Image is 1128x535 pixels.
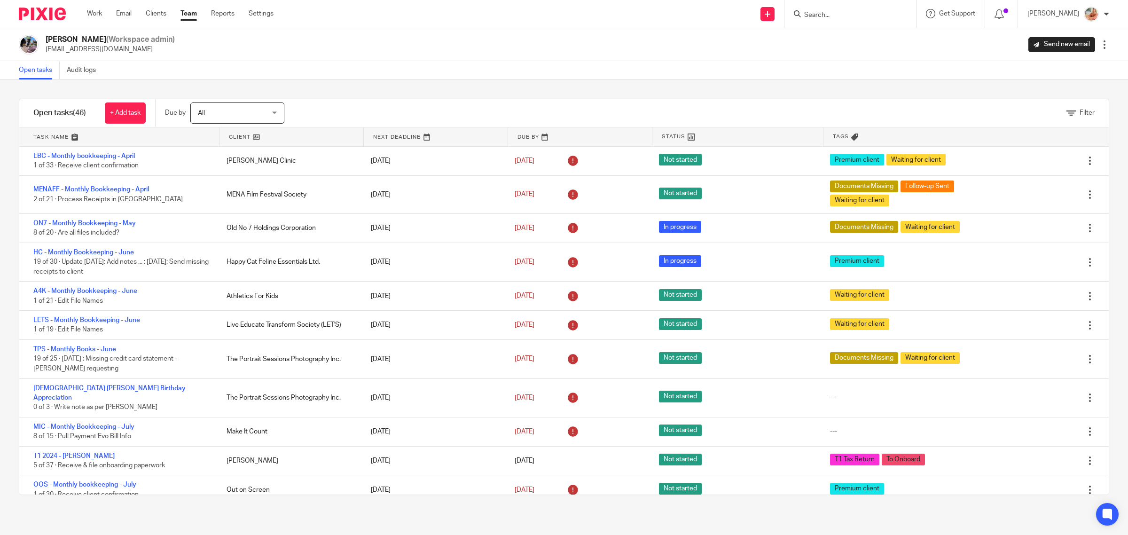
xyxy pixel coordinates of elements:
div: [DATE] [361,315,506,334]
span: T1 Tax Return [830,454,879,465]
div: Make It Count [217,422,361,441]
div: [PERSON_NAME] [217,451,361,470]
div: Athletics For Kids [217,287,361,306]
div: [DATE] [361,350,506,369]
div: [DATE] [361,219,506,237]
p: [EMAIL_ADDRESS][DOMAIN_NAME] [46,45,175,54]
a: Work [87,9,102,18]
span: In progress [659,255,701,267]
div: [DATE] [361,422,506,441]
div: --- [830,427,837,436]
a: T1 2024 - [PERSON_NAME] [33,453,115,459]
div: Old No 7 Holdings Corporation [217,219,361,237]
span: Not started [659,425,702,436]
a: Email [116,9,132,18]
span: (Workspace admin) [106,36,175,43]
span: [DATE] [515,428,534,435]
span: 8 of 20 · Are all files included? [33,229,119,236]
h2: [PERSON_NAME] [46,35,175,45]
span: [DATE] [515,293,534,299]
span: Not started [659,289,702,301]
span: [DATE] [515,191,534,198]
div: [DATE] [361,252,506,271]
span: Waiting for client [830,195,889,206]
div: [DATE] [361,151,506,170]
span: Not started [659,318,702,330]
a: Reports [211,9,235,18]
img: Pixie [19,8,66,20]
a: Send new email [1028,37,1095,52]
span: [DATE] [515,356,534,362]
span: 19 of 25 · [DATE] : Missing credit card statement - [PERSON_NAME] requesting [33,356,177,372]
a: EBC - Monthly bookkeeping - April [33,153,135,159]
span: Waiting for client [830,318,889,330]
p: [PERSON_NAME] [1027,9,1079,18]
span: Get Support [939,10,975,17]
span: 19 of 30 · Update [DATE]: Add notes ... : [DATE]: Send missing receipts to client [33,259,209,275]
a: MENAFF - Monthly Bookkeeping - April [33,186,149,193]
span: Waiting for client [886,154,946,165]
a: OOS - Monthly bookkeeping - July [33,481,136,488]
a: LETS - Monthly Bookkeeping - June [33,317,140,323]
div: [DATE] [361,480,506,499]
div: [DATE] [361,287,506,306]
a: A4K - Monthly Bookkeeping - June [33,288,137,294]
span: Waiting for client [901,352,960,364]
span: 2 of 21 · Process Receipts in [GEOGRAPHIC_DATA] [33,196,183,203]
span: Documents Missing [830,352,898,364]
img: MIC.jpg [1084,7,1099,22]
a: Team [180,9,197,18]
span: Not started [659,454,702,465]
div: The Portrait Sessions Photography Inc. [217,350,361,369]
div: Live Educate Transform Society (LET'S) [217,315,361,334]
a: HC - Monthly Bookkeeping - June [33,249,134,256]
span: 1 of 33 · Receive client confirmation [33,163,139,169]
div: MENA Film Festival Society [217,185,361,204]
span: Tags [833,133,849,141]
span: Documents Missing [830,181,898,192]
p: Due by [165,108,186,118]
a: MIC - Monthly Bookkeeping - July [33,424,134,430]
div: --- [830,393,837,402]
span: Premium client [830,483,884,495]
span: Documents Missing [830,221,898,233]
span: [DATE] [515,487,534,493]
span: All [198,110,205,117]
span: Follow-up Sent [901,181,954,192]
span: [DATE] [515,225,534,231]
span: Premium client [830,154,884,165]
span: Not started [659,483,702,495]
input: Search [803,11,888,20]
span: Status [662,133,685,141]
span: Not started [659,188,702,199]
span: 8 of 15 · Pull Payment Evo Bill Info [33,433,131,440]
span: Not started [659,352,702,364]
img: Screen%20Shot%202020-06-25%20at%209.49.30%20AM.png [19,35,39,55]
span: 5 of 37 · Receive & file onboarding paperwork [33,462,165,469]
div: [DATE] [361,185,506,204]
a: Clients [146,9,166,18]
span: (46) [73,109,86,117]
a: TPS - Monthly Books - June [33,346,116,353]
div: The Portrait Sessions Photography Inc. [217,388,361,407]
h1: Open tasks [33,108,86,118]
span: [DATE] [515,394,534,401]
div: Happy Cat Feline Essentials Ltd. [217,252,361,271]
span: 1 of 30 · Receive client confirmation [33,491,139,498]
div: Out on Screen [217,480,361,499]
a: Audit logs [67,61,103,79]
span: [DATE] [515,457,534,464]
a: + Add task [105,102,146,124]
div: [DATE] [361,388,506,407]
a: Open tasks [19,61,60,79]
span: [DATE] [515,259,534,265]
div: [PERSON_NAME] Clinic [217,151,361,170]
a: [DEMOGRAPHIC_DATA] [PERSON_NAME] Birthday Appreciation [33,385,186,401]
span: Waiting for client [901,221,960,233]
span: In progress [659,221,701,233]
a: ON7 - Monthly Bookkeeping - May [33,220,136,227]
span: To Onboard [882,454,925,465]
span: Premium client [830,255,884,267]
span: Waiting for client [830,289,889,301]
span: [DATE] [515,322,534,328]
